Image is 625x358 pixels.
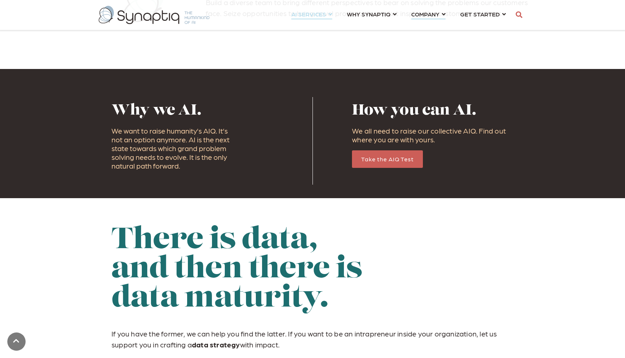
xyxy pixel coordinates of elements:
[99,6,209,24] img: synaptiq logo-2
[352,126,506,144] span: We all need to raise our collective AIQ. Find out where you are with yours.
[111,126,230,170] span: We want to raise humanity’s AIQ. It’s not an option anymore. AI is the next state towards which g...
[284,2,513,28] nav: menu
[111,226,362,314] span: There is data, and then there is data maturity.
[411,7,446,21] a: COMPANY
[291,9,326,19] span: AI SERVICES
[352,104,476,118] span: How you can AI.
[111,104,201,118] span: Why we AI.
[347,9,390,19] span: WHY SYNAPTIQ
[352,150,423,168] a: Take the AIQ Test
[347,7,397,21] a: WHY SYNAPTIQ
[192,340,240,349] span: data strategy
[460,7,506,21] a: GET STARTED
[291,7,332,21] a: AI SERVICES
[460,9,500,19] span: GET STARTED
[411,9,439,19] span: COMPANY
